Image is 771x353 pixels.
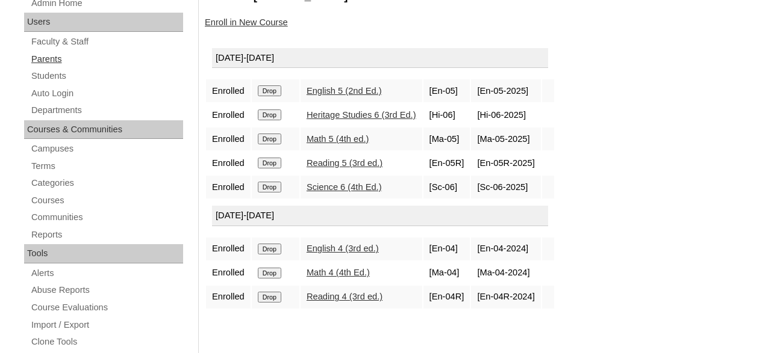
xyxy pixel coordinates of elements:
[307,182,382,192] a: Science 6 (4th Ed.)
[307,158,382,168] a: Reading 5 (3rd ed.)
[30,318,183,333] a: Import / Export
[307,86,382,96] a: English 5 (2nd Ed.)
[24,244,183,263] div: Tools
[307,134,369,144] a: Math 5 (4th ed.)
[307,268,370,277] a: Math 4 (4th Ed.)
[30,141,183,156] a: Campuses
[258,182,281,192] input: Drop
[471,127,540,150] td: [Ma-05-2025]
[471,238,540,260] td: [En-04-2024]
[471,103,540,126] td: [Hi-06-2025]
[206,176,251,198] td: Enrolled
[30,227,183,242] a: Reports
[205,17,288,27] a: Enroll in New Course
[206,238,251,260] td: Enrolled
[423,238,470,260] td: [En-04]
[307,292,382,301] a: Reading 4 (3rd ed.)
[30,193,183,208] a: Courses
[423,103,470,126] td: [Hi-06]
[30,52,183,67] a: Parents
[471,152,540,174] td: [En-05R-2025]
[30,266,183,281] a: Alerts
[258,268,281,278] input: Drop
[206,103,251,126] td: Enrolled
[30,34,183,49] a: Faculty & Staff
[30,159,183,174] a: Terms
[423,286,470,308] td: [En-04R]
[212,206,548,226] div: [DATE]-[DATE]
[30,86,183,101] a: Auto Login
[206,127,251,150] td: Enrolled
[212,48,548,69] div: [DATE]-[DATE]
[30,283,183,298] a: Abuse Reports
[423,127,470,150] td: [Ma-05]
[423,262,470,284] td: [Ma-04]
[471,176,540,198] td: [Sc-06-2025]
[258,109,281,120] input: Drop
[258,85,281,96] input: Drop
[471,286,540,308] td: [En-04R-2024]
[24,120,183,140] div: Courses & Communities
[307,110,416,120] a: Heritage Studies 6 (3rd Ed.)
[258,134,281,144] input: Drop
[471,79,540,102] td: [En-05-2025]
[206,79,251,102] td: Enrolled
[30,69,183,84] a: Students
[206,286,251,308] td: Enrolled
[423,79,470,102] td: [En-05]
[24,13,183,32] div: Users
[258,292,281,302] input: Drop
[471,262,540,284] td: [Ma-04-2024]
[423,176,470,198] td: [Sc-06]
[206,152,251,174] td: Enrolled
[258,244,281,254] input: Drop
[206,262,251,284] td: Enrolled
[307,244,379,253] a: English 4 (3rd ed.)
[423,152,470,174] td: [En-05R]
[258,158,281,168] input: Drop
[30,103,183,118] a: Departments
[30,300,183,315] a: Course Evaluations
[30,334,183,349] a: Clone Tools
[30,176,183,191] a: Categories
[30,210,183,225] a: Communities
